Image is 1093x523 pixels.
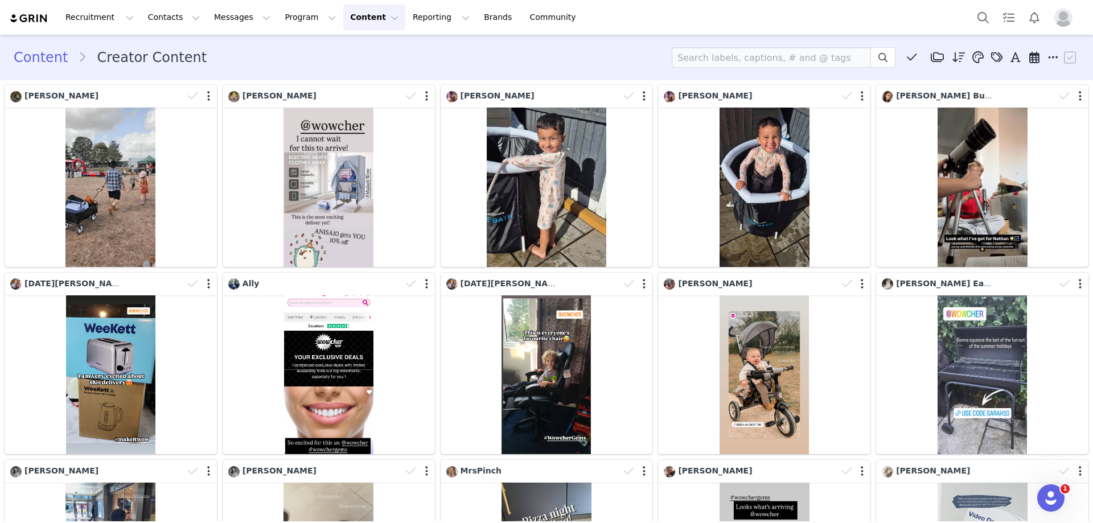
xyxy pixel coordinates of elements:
span: Ally [243,279,260,288]
a: Brands [477,5,522,30]
button: Content [343,5,405,30]
img: fdf9adbd-8896-4110-ac73-e2dad446d9dd--s.jpg [664,466,675,477]
button: Notifications [1022,5,1047,30]
img: grin logo [9,13,49,24]
a: Community [523,5,588,30]
a: Content [14,47,78,68]
img: 9fae829b-9179-4cbc-8c2b-7503188a0c46.jpg [10,466,22,477]
img: c3acea26-a48a-4bc4-86f1-9cdd56dbea3e.jpg [882,466,893,477]
span: [PERSON_NAME] [678,279,752,288]
span: [PERSON_NAME] [678,91,752,100]
span: [DATE][PERSON_NAME] [461,279,565,288]
span: [PERSON_NAME] Burnage [896,91,1011,100]
iframe: Intercom live chat [1037,484,1065,512]
span: [PERSON_NAME] [24,466,98,475]
img: 9fae829b-9179-4cbc-8c2b-7503188a0c46.jpg [228,466,240,477]
img: fd5263fb-01bd-41d5-836f-b1fa4d066c1a.jpg [664,91,675,102]
button: Reporting [406,5,476,30]
a: Tasks [996,5,1021,30]
span: [PERSON_NAME] [461,91,535,100]
img: da8fc91f-972e-4723-ad62-9e2ab7554afb.jpg [664,278,675,290]
button: Recruitment [59,5,141,30]
button: Messages [207,5,277,30]
img: 29967d56-4e0e-4b8c-92ff-2a29d482d287.jpg [228,91,240,102]
span: [PERSON_NAME] [24,91,98,100]
img: b3f5a70d-4d69-489e-902b-5bac29af1ab2.jpg [882,278,893,290]
span: [PERSON_NAME] [896,466,970,475]
img: ab71a461-8d88-4f43-a13e-fa7a9a508396.jpg [10,91,22,102]
span: [PERSON_NAME] [243,91,317,100]
button: Program [278,5,343,30]
button: Search [971,5,996,30]
img: placeholder-profile.jpg [1054,9,1073,27]
input: Search labels, captions, # and @ tags [672,47,871,68]
img: a59293af-c1a1-4b2c-b1d9-0c49b0447924--s.jpg [882,91,893,102]
img: 3507edc4-d920-4c09-adc7-dd6673c9548e.jpg [446,278,458,290]
img: 3507edc4-d920-4c09-adc7-dd6673c9548e.jpg [10,278,22,290]
button: Profile [1047,9,1084,27]
span: [PERSON_NAME] [243,466,317,475]
span: 1 [1061,484,1070,493]
button: Contacts [141,5,207,30]
span: MrsPinch [461,466,502,475]
span: [PERSON_NAME] [678,466,752,475]
span: [DATE][PERSON_NAME] [24,279,129,288]
img: b4296f12-1859-444f-a942-d3d1fc89fe73.jpg [228,278,240,290]
img: a58ef3b3-7025-4c01-bd9c-1508b899705f.jpg [446,466,458,477]
img: fd5263fb-01bd-41d5-836f-b1fa4d066c1a.jpg [446,91,458,102]
span: [PERSON_NAME] East Family Blogger Peel [896,279,1084,288]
